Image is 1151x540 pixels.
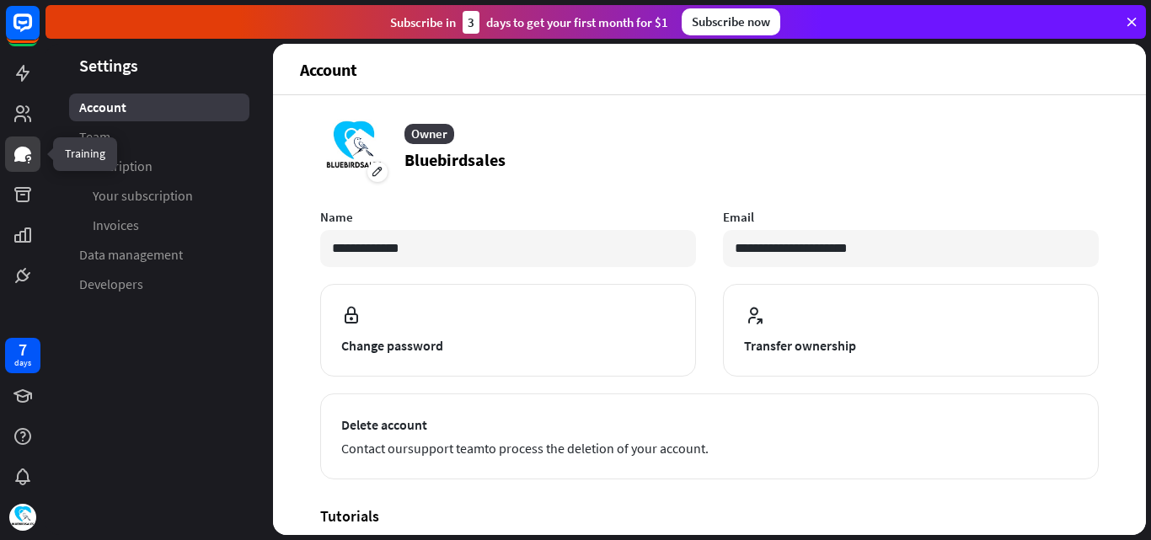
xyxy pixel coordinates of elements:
[341,414,1078,435] span: Delete account
[46,54,273,77] header: Settings
[463,11,479,34] div: 3
[69,211,249,239] a: Invoices
[273,44,1146,94] header: Account
[320,393,1099,479] button: Delete account Contact oursupport teamto process the deletion of your account.
[93,217,139,234] span: Invoices
[341,335,675,356] span: Change password
[408,440,484,457] a: support team
[404,147,506,173] p: Bluebirdsales
[69,123,249,151] a: Team
[13,7,64,57] button: Open LiveChat chat widget
[69,241,249,269] a: Data management
[79,275,143,293] span: Developers
[5,338,40,373] a: 7 days
[404,124,454,144] div: Owner
[19,342,27,357] div: 7
[320,209,696,225] label: Name
[79,246,183,264] span: Data management
[14,357,31,369] div: days
[723,209,1099,225] label: Email
[320,506,1099,526] h4: Tutorials
[69,270,249,298] a: Developers
[390,11,668,34] div: Subscribe in days to get your first month for $1
[69,182,249,210] a: Your subscription
[320,284,696,377] button: Change password
[69,152,249,180] a: Subscription
[341,438,1078,458] span: Contact our to process the deletion of your account.
[723,284,1099,377] button: Transfer ownership
[744,335,1078,356] span: Transfer ownership
[79,158,153,175] span: Subscription
[79,99,126,116] span: Account
[682,8,780,35] div: Subscribe now
[93,187,193,205] span: Your subscription
[79,128,110,146] span: Team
